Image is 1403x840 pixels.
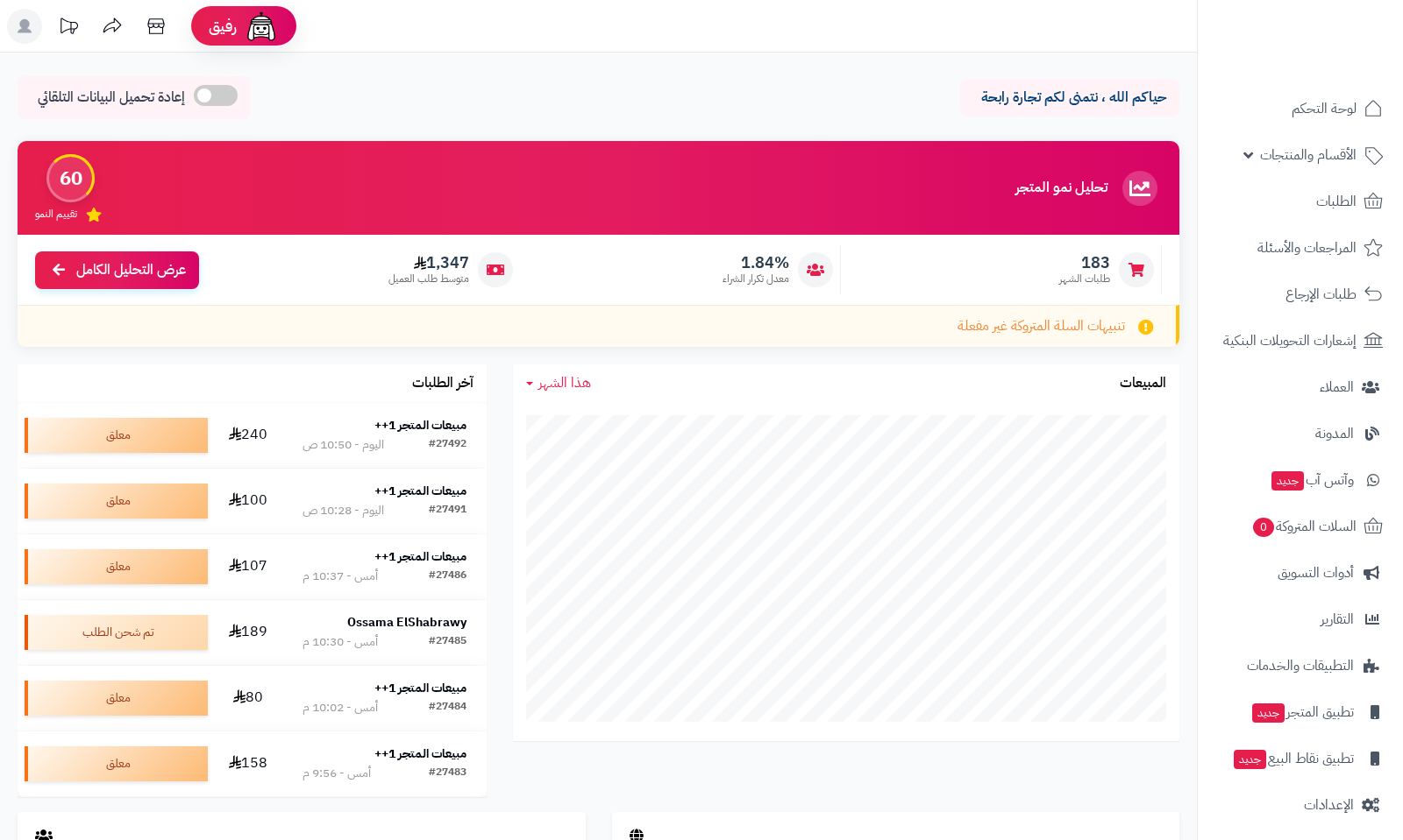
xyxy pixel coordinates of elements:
div: اليوم - 10:28 ص [303,502,384,519]
span: 1.84% [723,253,789,272]
td: 240 [215,403,282,468]
a: تطبيق المتجرجديد [1208,691,1392,733]
a: تحديثات المنصة [46,9,90,48]
span: وآتس آب [1270,468,1354,492]
span: المراجعات والأسئلة [1257,236,1357,260]
img: ai-face.png [244,9,279,44]
span: تطبيق نقاط البيع [1232,746,1354,771]
td: 189 [215,600,282,665]
span: جديد [1234,750,1266,769]
a: المراجعات والأسئلة [1208,227,1392,269]
a: لوحة التحكم [1208,88,1392,130]
span: الطلبات [1316,189,1357,214]
div: #27485 [429,633,466,651]
span: العملاء [1320,375,1354,399]
a: عرض التحليل الكامل [35,251,199,289]
div: معلق [25,484,208,519]
p: حياكم الله ، نتمنى لكم تجارة رابحة [973,88,1166,108]
td: 80 [215,666,282,731]
div: أمس - 10:02 م [303,699,378,716]
div: أمس - 10:30 م [303,633,378,651]
span: تنبيهات السلة المتروكة غير مفعلة [958,316,1125,336]
a: طلبات الإرجاع [1208,273,1392,315]
a: العملاء [1208,366,1392,408]
h3: المبيعات [1120,376,1166,392]
strong: مبيعات المتجر 1++ [374,416,466,434]
td: 107 [215,534,282,599]
span: التطبيقات والخدمات [1247,653,1354,678]
span: تطبيق المتجر [1250,700,1354,724]
div: #27483 [429,765,466,782]
span: الإعدادات [1304,793,1354,817]
strong: مبيعات المتجر 1++ [374,547,466,566]
span: 0 [1252,518,1274,538]
span: 183 [1059,253,1110,272]
span: لوحة التحكم [1292,96,1357,121]
div: #27492 [429,436,466,454]
div: معلق [25,418,208,453]
div: تم شحن الطلب [25,615,208,650]
td: 100 [215,469,282,533]
span: إشعارات التحويلات البنكية [1223,328,1357,353]
span: طلبات الإرجاع [1285,282,1357,307]
span: جديد [1252,703,1285,723]
strong: مبيعات المتجر 1++ [374,745,466,763]
span: التقارير [1321,607,1354,632]
td: 158 [215,731,282,796]
span: معدل تكرار الشراء [723,272,789,286]
strong: مبيعات المتجر 1++ [374,482,466,500]
img: logo-2.png [1284,36,1386,73]
span: طلبات الشهر [1059,272,1110,286]
strong: مبيعات المتجر 1++ [374,679,466,697]
h3: تحليل نمو المتجر [1015,180,1107,196]
div: أمس - 10:37 م [303,568,378,585]
a: وآتس آبجديد [1208,459,1392,501]
span: الأقسام والمنتجات [1260,143,1357,167]
strong: Ossama ElShabrawy [347,613,466,632]
a: الطلبات [1208,180,1392,222]
span: تقييم النمو [35,207,77,222]
span: رفيق [209,16,237,37]
span: إعادة تحميل البيانات التلقائي [38,88,185,108]
div: #27486 [429,568,466,585]
div: معلق [25,549,208,584]
div: #27484 [429,699,466,716]
span: عرض التحليل الكامل [76,260,186,280]
span: أدوات التسويق [1278,561,1354,585]
div: معلق [25,681,208,716]
div: #27491 [429,502,466,519]
a: تطبيق نقاط البيعجديد [1208,738,1392,780]
h3: آخر الطلبات [412,376,474,392]
span: متوسط طلب العميل [388,272,469,286]
span: جديد [1271,471,1304,491]
a: السلات المتروكة0 [1208,505,1392,547]
a: التطبيقات والخدمات [1208,645,1392,687]
a: إشعارات التحويلات البنكية [1208,320,1392,362]
span: السلات المتروكة [1251,514,1357,539]
span: 1,347 [388,253,469,272]
a: أدوات التسويق [1208,552,1392,594]
a: هذا الشهر [526,373,591,393]
div: اليوم - 10:50 ص [303,436,384,454]
div: معلق [25,746,208,781]
span: هذا الشهر [538,372,591,393]
a: المدونة [1208,413,1392,455]
div: أمس - 9:56 م [303,765,371,782]
span: المدونة [1315,421,1354,446]
a: الإعدادات [1208,784,1392,826]
a: التقارير [1208,598,1392,640]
